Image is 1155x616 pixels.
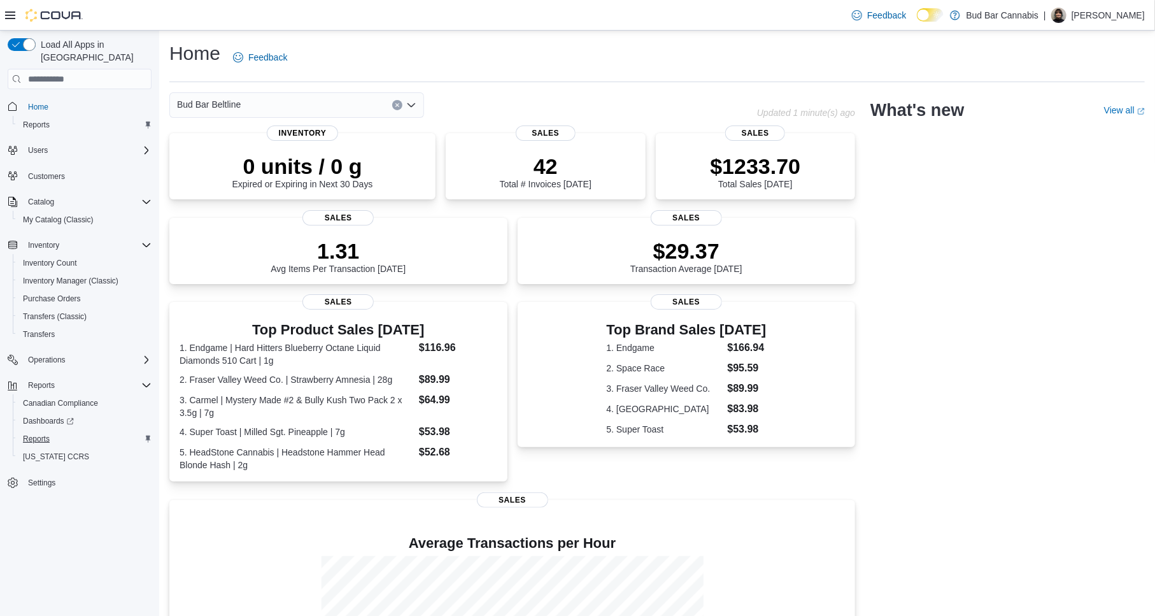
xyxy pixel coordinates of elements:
[419,372,497,387] dd: $89.99
[18,273,152,289] span: Inventory Manager (Classic)
[18,291,152,306] span: Purchase Orders
[23,99,53,115] a: Home
[180,446,414,471] dt: 5. HeadStone Cannabis | Headstone Hammer Head Blonde Hash | 2g
[23,276,118,286] span: Inventory Manager (Classic)
[728,361,767,376] dd: $95.59
[13,326,157,343] button: Transfers
[406,100,416,110] button: Open list of options
[23,434,50,444] span: Reports
[18,255,82,271] a: Inventory Count
[13,116,157,134] button: Reports
[606,382,722,395] dt: 3. Fraser Valley Weed Co.
[18,431,55,447] a: Reports
[516,125,576,141] span: Sales
[870,100,964,120] h2: What's new
[500,154,592,179] p: 42
[23,329,55,340] span: Transfers
[419,424,497,440] dd: $53.98
[8,92,152,525] nav: Complex example
[271,238,406,264] p: 1.31
[13,308,157,326] button: Transfers (Classic)
[1072,8,1145,23] p: [PERSON_NAME]
[728,401,767,417] dd: $83.98
[28,102,48,112] span: Home
[23,378,60,393] button: Reports
[477,492,548,508] span: Sales
[18,327,60,342] a: Transfers
[13,448,157,466] button: [US_STATE] CCRS
[728,381,767,396] dd: $89.99
[23,378,152,393] span: Reports
[302,210,374,226] span: Sales
[18,255,152,271] span: Inventory Count
[757,108,855,118] p: Updated 1 minute(s) ago
[867,9,906,22] span: Feedback
[725,125,785,141] span: Sales
[18,413,152,429] span: Dashboards
[180,394,414,419] dt: 3. Carmel | Mystery Made #2 & Bully Kush Two Pack 2 x 3.5g | 7g
[36,38,152,64] span: Load All Apps in [GEOGRAPHIC_DATA]
[917,8,944,22] input: Dark Mode
[3,97,157,115] button: Home
[1051,8,1066,23] div: Marisa J
[23,452,89,462] span: [US_STATE] CCRS
[419,392,497,408] dd: $64.99
[1044,8,1046,23] p: |
[3,376,157,394] button: Reports
[18,327,152,342] span: Transfers
[13,394,157,412] button: Canadian Compliance
[23,194,59,210] button: Catalog
[23,143,53,158] button: Users
[28,197,54,207] span: Catalog
[28,240,59,250] span: Inventory
[180,536,845,551] h4: Average Transactions per Hour
[23,238,152,253] span: Inventory
[3,236,157,254] button: Inventory
[18,413,79,429] a: Dashboards
[180,426,414,438] dt: 4. Super Toast | Milled Sgt. Pineapple | 7g
[967,8,1039,23] p: Bud Bar Cannabis
[25,9,83,22] img: Cova
[177,97,241,112] span: Bud Bar Beltline
[847,3,911,28] a: Feedback
[180,322,497,338] h3: Top Product Sales [DATE]
[18,212,152,227] span: My Catalog (Classic)
[23,169,70,184] a: Customers
[1104,105,1145,115] a: View allExternal link
[23,352,71,368] button: Operations
[18,117,152,133] span: Reports
[500,154,592,189] div: Total # Invoices [DATE]
[18,396,103,411] a: Canadian Compliance
[728,340,767,355] dd: $166.94
[232,154,373,179] p: 0 units / 0 g
[18,273,124,289] a: Inventory Manager (Classic)
[13,412,157,430] a: Dashboards
[13,430,157,448] button: Reports
[18,449,152,464] span: Washington CCRS
[169,41,220,66] h1: Home
[248,51,287,64] span: Feedback
[419,445,497,460] dd: $52.68
[23,168,152,184] span: Customers
[23,352,152,368] span: Operations
[180,341,414,367] dt: 1. Endgame | Hard Hitters Blueberry Octane Liquid Diamonds 510 Cart | 1g
[18,117,55,133] a: Reports
[3,473,157,492] button: Settings
[28,171,65,182] span: Customers
[23,475,60,491] a: Settings
[710,154,800,179] p: $1233.70
[267,125,338,141] span: Inventory
[18,449,94,464] a: [US_STATE] CCRS
[28,355,66,365] span: Operations
[3,167,157,185] button: Customers
[302,294,374,310] span: Sales
[651,294,722,310] span: Sales
[23,120,50,130] span: Reports
[1137,108,1145,115] svg: External link
[728,422,767,437] dd: $53.98
[23,238,64,253] button: Inventory
[23,475,152,491] span: Settings
[710,154,800,189] div: Total Sales [DATE]
[18,291,86,306] a: Purchase Orders
[23,143,152,158] span: Users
